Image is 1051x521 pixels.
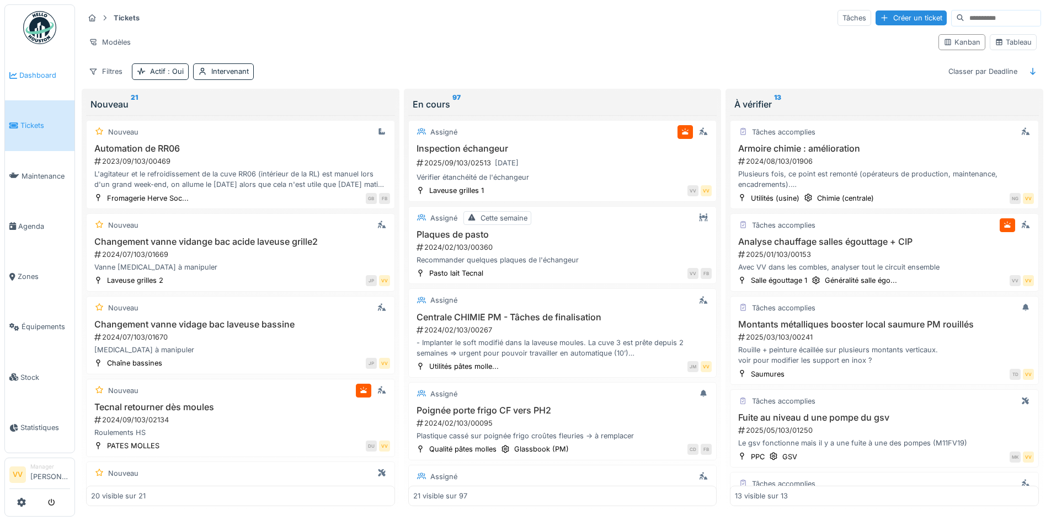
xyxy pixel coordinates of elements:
div: Filtres [84,63,127,79]
div: 2024/02/103/00095 [415,418,712,428]
img: Badge_color-CXgf-gQk.svg [23,11,56,44]
div: Glassbook (PM) [514,444,569,454]
span: Dashboard [19,70,70,80]
div: 13 visible sur 13 [735,491,788,501]
div: Nouveau [108,220,138,230]
div: PPC [751,452,765,462]
div: [MEDICAL_DATA] à manipuler [91,345,390,355]
div: 2025/09/103/02513 [415,156,712,170]
div: Intervenant [211,66,249,77]
div: Généralité salle égo... [825,275,897,286]
h3: Inspection échangeur [413,143,712,154]
div: TD [1010,369,1021,380]
h3: Poignée porte frigo CF vers PH2 [413,405,712,416]
div: VV [687,185,698,196]
div: VV [379,358,390,369]
div: Plusieurs fois, ce point est remonté (opérateurs de production, maintenance, encadrements). Le bu... [735,169,1034,190]
div: VV [701,361,712,372]
div: Assigné [430,213,457,223]
div: 2024/02/103/00360 [415,242,712,253]
div: CD [687,444,698,455]
div: 20 visible sur 21 [91,491,146,501]
h3: Changement vanne vidange bac acide laveuse grille2 [91,237,390,247]
div: Laveuse grilles 2 [107,275,163,286]
sup: 21 [131,98,138,111]
div: Nouveau [108,127,138,137]
div: JM [687,361,698,372]
div: Fromagerie Herve Soc... [107,193,189,203]
div: VV [687,268,698,279]
div: Cette semaine [481,213,527,223]
div: Tâches accomplies [752,220,815,230]
div: - Implanter le soft modifié dans la laveuse moules. La cuve 3 est prête depuis 2 semaines => urge... [413,337,712,358]
div: MK [1010,452,1021,463]
a: Stock [5,352,74,402]
a: Statistiques [5,402,74,453]
div: En cours [413,98,713,111]
div: Tâches [837,10,871,26]
div: 2025/03/103/00241 [737,332,1034,342]
div: Actif [150,66,184,77]
div: Modèles [84,34,136,50]
div: À vérifier [734,98,1034,111]
div: 2025/01/103/00153 [737,249,1034,260]
a: VV Manager[PERSON_NAME] [9,463,70,489]
span: Tickets [20,120,70,131]
div: Vérifier étanchéité de l'échangeur [413,172,712,182]
div: L'agitateur et le refroidissement de la cuve RR06 (intérieur de la RL) est manuel lors d'un grand... [91,169,390,190]
div: Le gsv fonctionne mais il y a une fuite à une des pompes (M11FV19) [735,438,1034,448]
div: Avec VV dans les combles, analyser tout le circuit ensemble [735,262,1034,272]
span: Équipements [22,321,70,332]
div: Assigné [430,471,457,482]
span: Zones [18,271,70,282]
a: Tickets [5,100,74,151]
div: Manager [30,463,70,471]
div: 21 visible sur 97 [413,491,467,501]
h3: Fuite au niveau d une pompe du gsv [735,412,1034,423]
div: Tâches accomplies [752,479,815,489]
div: VV [701,185,712,196]
div: 2024/07/103/01670 [93,332,390,342]
div: Recommander quelques plaques de l'échangeur [413,255,712,265]
div: Créer un ticket [876,10,947,25]
div: Classer par Deadline [943,63,1022,79]
div: 2025/05/103/01250 [737,425,1034,436]
div: 2024/07/103/01669 [93,249,390,260]
div: Tâches accomplies [752,127,815,137]
div: Nouveau [90,98,391,111]
h3: Montants métalliques booster local saumure PM rouillés [735,319,1034,330]
div: Qualité pâtes molles [429,444,497,454]
div: VV [1023,452,1034,463]
div: Assigné [430,127,457,137]
li: [PERSON_NAME] [30,463,70,486]
span: Maintenance [22,171,70,181]
div: Rouille + peinture écaillée sur plusieurs montants verticaux. voir pour modifier les support en i... [735,345,1034,366]
sup: 97 [452,98,461,111]
a: Zones [5,251,74,302]
a: Équipements [5,302,74,352]
div: 2024/08/103/01906 [737,156,1034,166]
div: VV [1023,369,1034,380]
div: Nouveau [108,468,138,479]
div: Tâches accomplies [752,303,815,313]
div: Assigné [430,295,457,305]
div: GSV [782,452,797,462]
div: Assigné [430,389,457,399]
strong: Tickets [109,13,144,23]
div: Utilités pâtes molle... [429,361,499,372]
span: Statistiques [20,422,70,433]
h3: Changement vanne vidage bac laveuse bassine [91,319,390,330]
div: Plastique cassé sur poignée frigo croûtes fleuries -> à remplacer [413,431,712,441]
div: FB [701,268,712,279]
div: Chaîne bassines [107,358,162,368]
div: 2024/09/103/02134 [93,415,390,425]
div: VV [379,441,390,452]
div: Chimie (centrale) [817,193,874,203]
div: Utilités (usine) [751,193,799,203]
sup: 13 [774,98,781,111]
div: PATES MOLLES [107,441,159,451]
div: FB [379,193,390,204]
span: Agenda [18,221,70,232]
div: Vanne [MEDICAL_DATA] à manipuler [91,262,390,272]
h3: Automation de RR06 [91,143,390,154]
